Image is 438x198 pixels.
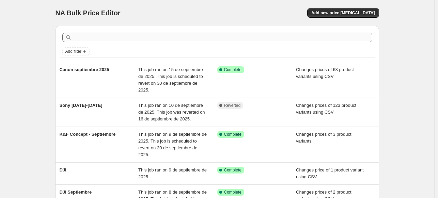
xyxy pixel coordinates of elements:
[296,167,364,179] span: Changes price of 1 product variant using CSV
[296,103,356,115] span: Changes prices of 123 product variants using CSV
[296,132,351,144] span: Changes prices of 3 product variants
[296,67,354,79] span: Changes prices of 63 product variants using CSV
[138,103,205,121] span: This job ran on 10 de septiembre de 2025. This job was reverted on 16 de septiembre de 2025.
[60,132,116,137] span: K&F Concept - Septiembre
[60,67,109,72] span: Canon septiembre 2025
[138,67,203,93] span: This job ran on 15 de septiembre de 2025. This job is scheduled to revert on 30 de septiembre de ...
[65,49,81,54] span: Add filter
[224,132,241,137] span: Complete
[138,132,207,157] span: This job ran on 9 de septiembre de 2025. This job is scheduled to revert on 30 de septiembre de 2...
[224,167,241,173] span: Complete
[224,189,241,195] span: Complete
[224,67,241,72] span: Complete
[311,10,375,16] span: Add new price [MEDICAL_DATA]
[56,9,121,17] span: NA Bulk Price Editor
[138,167,207,179] span: This job ran on 9 de septiembre de 2025.
[60,189,92,195] span: DJI Septiembre
[60,103,103,108] span: Sony [DATE]-[DATE]
[62,47,90,55] button: Add filter
[60,167,66,172] span: DJI
[307,8,379,18] button: Add new price [MEDICAL_DATA]
[224,103,241,108] span: Reverted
